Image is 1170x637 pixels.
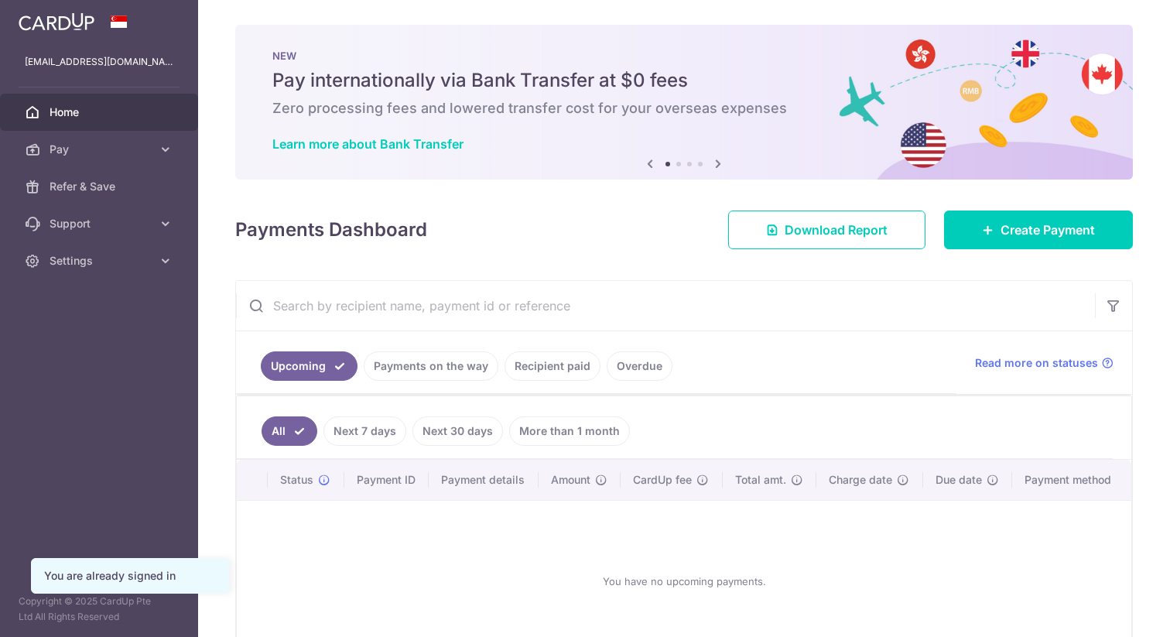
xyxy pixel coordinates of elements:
p: [EMAIL_ADDRESS][DOMAIN_NAME] [25,54,173,70]
a: Upcoming [261,351,357,381]
a: More than 1 month [509,416,630,446]
img: Bank transfer banner [235,25,1133,180]
th: Payment ID [344,460,429,500]
span: Download Report [785,221,888,239]
a: Payments on the way [364,351,498,381]
th: Payment details [429,460,539,500]
span: Refer & Save [50,179,152,194]
div: You are already signed in [44,568,216,584]
a: Recipient paid [505,351,600,381]
a: Read more on statuses [975,355,1114,371]
span: Pay [50,142,152,157]
h6: Zero processing fees and lowered transfer cost for your overseas expenses [272,99,1096,118]
h5: Pay internationally via Bank Transfer at $0 fees [272,68,1096,93]
span: Charge date [829,472,892,488]
span: Read more on statuses [975,355,1098,371]
span: Total amt. [735,472,786,488]
a: Download Report [728,211,925,249]
p: NEW [272,50,1096,62]
span: CardUp fee [633,472,692,488]
img: CardUp [19,12,94,31]
h4: Payments Dashboard [235,216,427,244]
span: Status [280,472,313,488]
span: Due date [936,472,982,488]
a: Learn more about Bank Transfer [272,136,464,152]
a: Next 7 days [323,416,406,446]
a: All [262,416,317,446]
span: Support [50,216,152,231]
span: Create Payment [1001,221,1095,239]
th: Payment method [1012,460,1131,500]
a: Overdue [607,351,672,381]
a: Next 30 days [412,416,503,446]
span: Settings [50,253,152,269]
span: Amount [551,472,590,488]
a: Create Payment [944,211,1133,249]
input: Search by recipient name, payment id or reference [236,281,1095,330]
span: Home [50,104,152,120]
